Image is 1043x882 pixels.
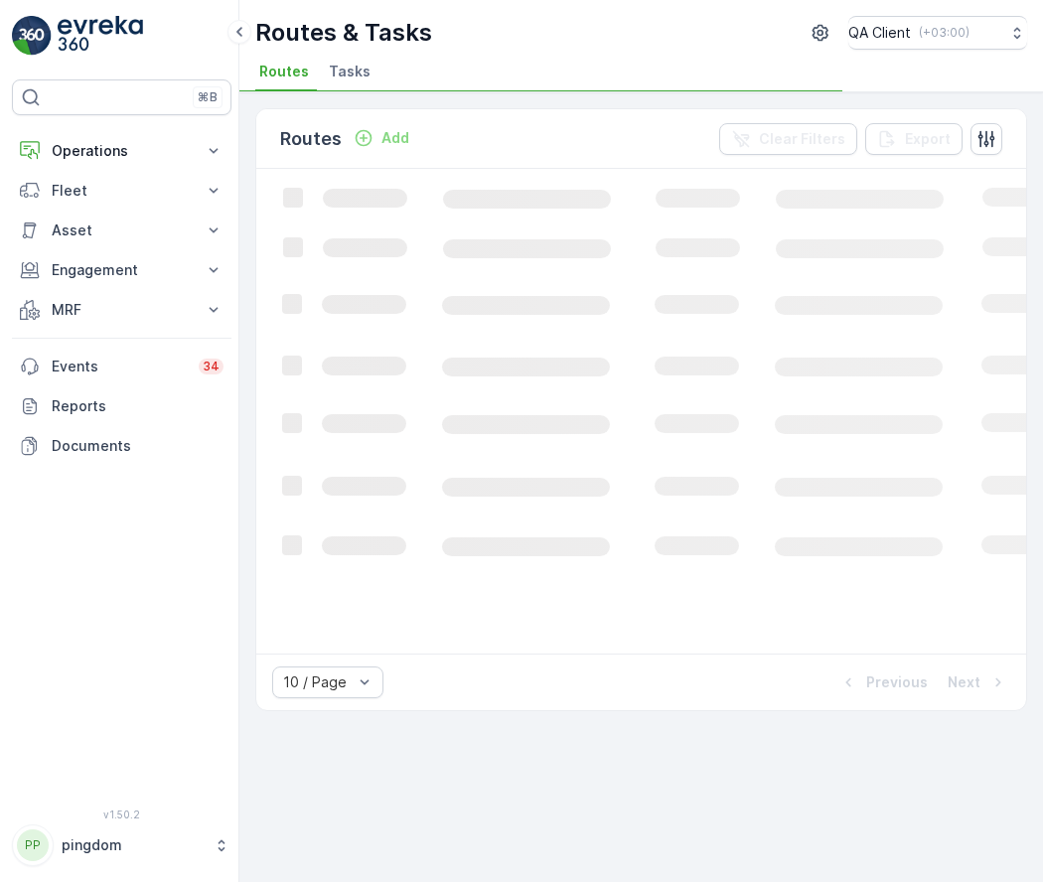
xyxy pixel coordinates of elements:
p: MRF [52,300,192,320]
button: Fleet [12,171,231,211]
p: Previous [866,672,928,692]
p: ( +03:00 ) [919,25,969,41]
p: Asset [52,220,192,240]
span: v 1.50.2 [12,808,231,820]
p: 34 [203,359,220,374]
button: MRF [12,290,231,330]
p: Export [905,129,951,149]
img: logo [12,16,52,56]
button: Previous [836,670,930,694]
a: Reports [12,386,231,426]
img: logo_light-DOdMpM7g.png [58,16,143,56]
button: Export [865,123,963,155]
p: Operations [52,141,192,161]
button: QA Client(+03:00) [848,16,1027,50]
p: Reports [52,396,223,416]
p: Clear Filters [759,129,845,149]
p: Routes & Tasks [255,17,432,49]
p: ⌘B [198,89,218,105]
p: Events [52,357,187,376]
button: Clear Filters [719,123,857,155]
button: Engagement [12,250,231,290]
div: PP [17,829,49,861]
p: Fleet [52,181,192,201]
p: Routes [280,125,342,153]
a: Documents [12,426,231,466]
button: PPpingdom [12,824,231,866]
button: Next [946,670,1010,694]
span: Routes [259,62,309,81]
p: Engagement [52,260,192,280]
p: Add [381,128,409,148]
button: Add [346,126,417,150]
p: Next [948,672,980,692]
p: QA Client [848,23,911,43]
button: Asset [12,211,231,250]
button: Operations [12,131,231,171]
span: Tasks [329,62,371,81]
p: Documents [52,436,223,456]
a: Events34 [12,347,231,386]
p: pingdom [62,835,204,855]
